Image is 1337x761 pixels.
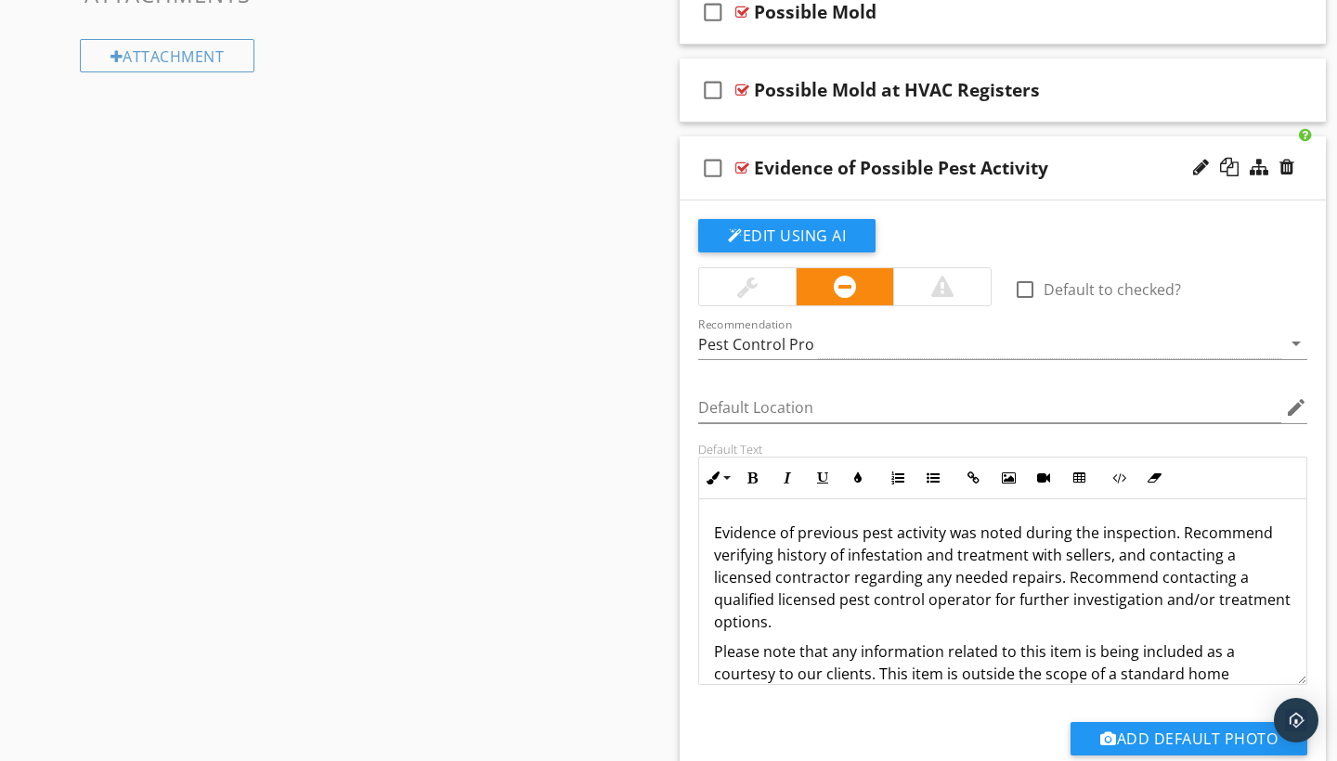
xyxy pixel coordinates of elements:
[1044,280,1181,299] label: Default to checked?
[840,460,876,496] button: Colors
[770,460,805,496] button: Italic (⌘I)
[754,79,1040,101] div: Possible Mold at HVAC Registers
[80,39,255,72] div: Attachment
[698,393,1281,423] input: Default Location
[1071,722,1307,755] button: Add Default Photo
[1285,332,1307,355] i: arrow_drop_down
[880,460,915,496] button: Ordered List
[1285,396,1307,419] i: edit
[1274,698,1318,742] div: Open Intercom Messenger
[754,157,1048,179] div: Evidence of Possible Pest Activity
[1136,460,1172,496] button: Clear Formatting
[698,219,876,252] button: Edit Using AI
[734,460,770,496] button: Bold (⌘B)
[714,522,1292,633] p: Evidence of previous pest activity was noted during the inspection. Recommend verifying history o...
[805,460,840,496] button: Underline (⌘U)
[955,460,991,496] button: Insert Link (⌘K)
[991,460,1026,496] button: Insert Image (⌘P)
[1101,460,1136,496] button: Code View
[698,442,1307,457] div: Default Text
[699,460,734,496] button: Inline Style
[698,146,728,190] i: check_box_outline_blank
[1061,460,1097,496] button: Insert Table
[698,68,728,112] i: check_box_outline_blank
[698,336,814,353] div: Pest Control Pro
[915,460,951,496] button: Unordered List
[754,1,876,23] div: Possible Mold
[1026,460,1061,496] button: Insert Video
